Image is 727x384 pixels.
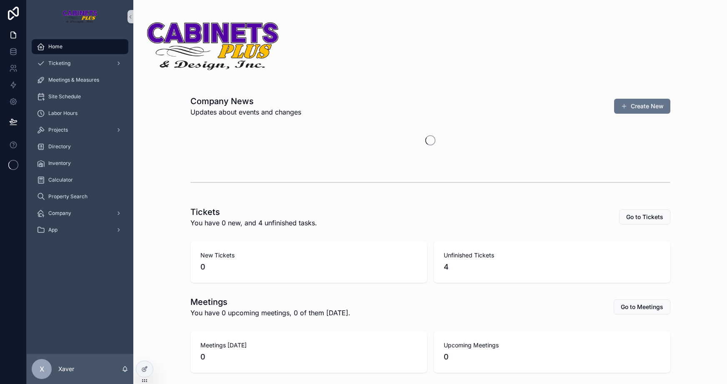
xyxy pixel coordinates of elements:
span: Updates about events and changes [190,107,301,117]
button: Create New [614,99,670,114]
span: 4 [444,261,660,273]
span: Property Search [48,193,87,200]
a: App [32,222,128,237]
a: Ticketing [32,56,128,71]
a: Company [32,206,128,221]
span: 0 [200,351,417,363]
h1: Meetings [190,296,350,308]
span: Directory [48,143,71,150]
span: Projects [48,127,68,133]
span: Upcoming Meetings [444,341,660,349]
img: App logo [62,10,98,23]
a: Projects [32,122,128,137]
span: Inventory [48,160,71,167]
a: Directory [32,139,128,154]
span: 0 [444,351,660,363]
span: Go to Meetings [621,303,663,311]
span: Unfinished Tickets [444,251,660,259]
span: Labor Hours [48,110,77,117]
span: Meetings [DATE] [200,341,417,349]
button: Go to Meetings [614,299,670,314]
span: Site Schedule [48,93,81,100]
span: 0 [200,261,417,273]
span: New Tickets [200,251,417,259]
a: Meetings & Measures [32,72,128,87]
a: Calculator [32,172,128,187]
a: Site Schedule [32,89,128,104]
a: Property Search [32,189,128,204]
h1: Tickets [190,206,317,218]
span: Home [48,43,62,50]
a: Labor Hours [32,106,128,121]
div: scrollable content [27,33,133,248]
img: 20164-Cabinets-Plus-Logo---Transparent---Small-Border.png [145,20,280,72]
span: You have 0 upcoming meetings, 0 of them [DATE]. [190,308,350,318]
span: X [40,364,44,374]
button: Go to Tickets [619,209,670,224]
span: Calculator [48,177,73,183]
a: Home [32,39,128,54]
span: Go to Tickets [626,213,663,221]
span: Company [48,210,71,217]
span: App [48,227,57,233]
a: Inventory [32,156,128,171]
span: Meetings & Measures [48,77,99,83]
span: You have 0 new, and 4 unfinished tasks. [190,218,317,228]
h1: Company News [190,95,301,107]
p: Xaver [58,365,74,373]
span: Ticketing [48,60,70,67]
